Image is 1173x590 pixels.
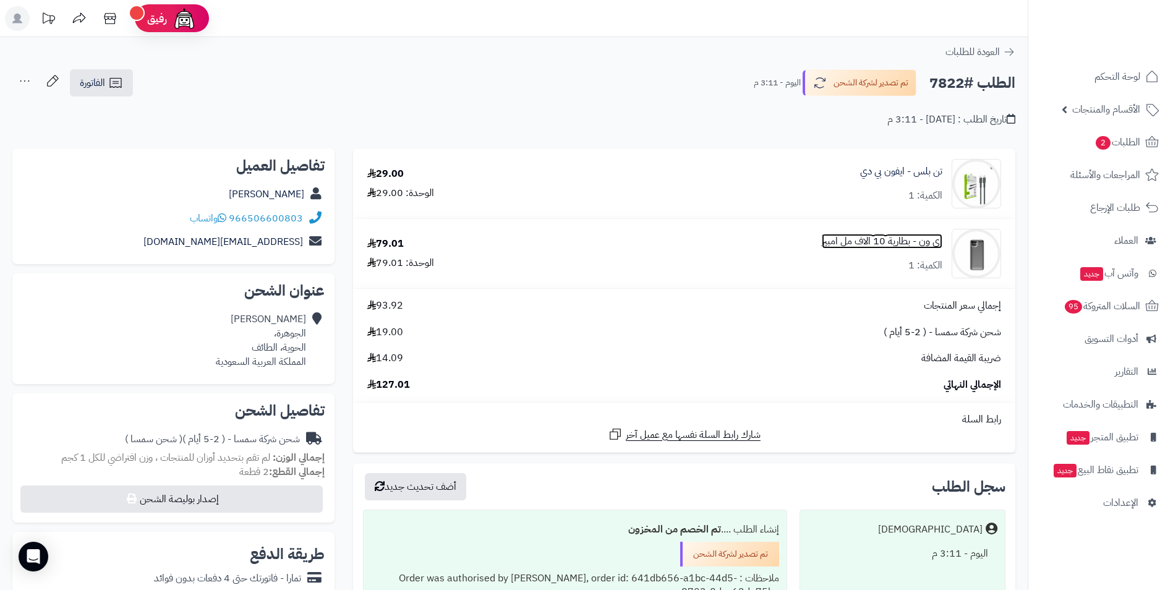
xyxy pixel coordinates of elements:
h2: الطلب #7822 [929,71,1015,96]
span: المراجعات والأسئلة [1070,166,1140,184]
span: ضريبة القيمة المضافة [921,351,1001,366]
a: لوحة التحكم [1036,62,1166,92]
a: التطبيقات والخدمات [1036,390,1166,419]
button: تم تصدير لشركة الشحن [803,70,916,96]
a: واتساب [190,211,226,226]
span: لوحة التحكم [1094,68,1140,85]
span: شارك رابط السلة نفسها مع عميل آخر [626,428,761,442]
span: الفاتورة [80,75,105,90]
div: [PERSON_NAME] الجوهرة، الحوية، الطائف المملكة العربية السعودية [216,312,306,369]
div: الوحدة: 79.01 [367,256,434,270]
h2: تفاصيل الشحن [22,403,325,418]
div: [DEMOGRAPHIC_DATA] [878,523,983,537]
a: تطبيق نقاط البيعجديد [1036,455,1166,485]
a: [PERSON_NAME] [229,187,304,202]
div: Open Intercom Messenger [19,542,48,571]
a: تحديثات المنصة [33,6,64,34]
span: تطبيق نقاط البيع [1052,461,1138,479]
a: 966506600803 [229,211,303,226]
span: 2 [1096,136,1111,150]
div: اليوم - 3:11 م [808,542,997,566]
span: 14.09 [367,351,403,366]
div: تمارا - فاتورتك حتى 4 دفعات بدون فوائد [154,571,301,586]
span: السلات المتروكة [1064,297,1140,315]
span: 95 [1065,300,1082,314]
div: شحن شركة سمسا - ( 2-5 أيام ) [125,432,300,447]
a: شارك رابط السلة نفسها مع عميل آخر [608,427,761,442]
h2: طريقة الدفع [250,547,325,562]
div: تم تصدير لشركة الشحن [680,542,779,566]
div: 79.01 [367,237,404,251]
a: أدوات التسويق [1036,324,1166,354]
h2: تفاصيل العميل [22,158,325,173]
a: اي ون - بطارية 10 الاف مل امبير [822,234,942,249]
img: 1732536883-Slide5-90x90.JPG [952,159,1000,208]
span: شحن شركة سمسا - ( 2-5 أيام ) [884,325,1001,340]
a: الفاتورة [70,69,133,96]
div: الكمية: 1 [908,189,942,203]
span: التقارير [1115,363,1138,380]
strong: إجمالي الوزن: [273,450,325,465]
img: logo-2.png [1089,33,1161,59]
div: رابط السلة [358,413,1010,427]
span: العملاء [1114,232,1138,249]
a: تطبيق المتجرجديد [1036,422,1166,452]
span: 127.01 [367,378,410,392]
div: إنشاء الطلب .... [371,518,779,542]
img: ai-face.png [172,6,197,31]
a: المراجعات والأسئلة [1036,160,1166,190]
span: التطبيقات والخدمات [1063,396,1138,413]
div: 29.00 [367,167,404,181]
div: الكمية: 1 [908,259,942,273]
span: ( شحن سمسا ) [125,432,182,447]
span: طلبات الإرجاع [1090,199,1140,216]
span: أدوات التسويق [1085,330,1138,348]
span: الإجمالي النهائي [944,378,1001,392]
a: الإعدادات [1036,488,1166,518]
img: 1732492839-%D8%A8%D8%B7%D8%A7%D8%B1%D9%8A%D8%A9%2010-90x90.jpg [952,229,1000,278]
span: جديد [1067,431,1090,445]
span: العودة للطلبات [945,45,1000,59]
a: التقارير [1036,357,1166,387]
span: رفيق [147,11,167,26]
a: تن بلس - ايفون بي دي [860,165,942,179]
span: الطلبات [1094,134,1140,151]
a: العودة للطلبات [945,45,1015,59]
a: طلبات الإرجاع [1036,193,1166,223]
a: الطلبات2 [1036,127,1166,157]
h2: عنوان الشحن [22,283,325,298]
span: تطبيق المتجر [1065,429,1138,446]
button: إصدار بوليصة الشحن [20,485,323,513]
b: تم الخصم من المخزون [628,522,721,537]
span: جديد [1054,464,1077,477]
span: لم تقم بتحديد أوزان للمنتجات ، وزن افتراضي للكل 1 كجم [61,450,270,465]
span: الأقسام والمنتجات [1072,101,1140,118]
a: السلات المتروكة95 [1036,291,1166,321]
div: تاريخ الطلب : [DATE] - 3:11 م [887,113,1015,127]
small: اليوم - 3:11 م [754,77,801,89]
a: العملاء [1036,226,1166,255]
h3: سجل الطلب [932,479,1005,494]
span: 19.00 [367,325,403,340]
span: جديد [1080,267,1103,281]
a: [EMAIL_ADDRESS][DOMAIN_NAME] [143,234,303,249]
a: وآتس آبجديد [1036,259,1166,288]
button: أضف تحديث جديد [365,473,466,500]
span: الإعدادات [1103,494,1138,511]
div: الوحدة: 29.00 [367,186,434,200]
span: وآتس آب [1079,265,1138,282]
span: 93.92 [367,299,403,313]
span: إجمالي سعر المنتجات [924,299,1001,313]
strong: إجمالي القطع: [269,464,325,479]
small: 2 قطعة [239,464,325,479]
